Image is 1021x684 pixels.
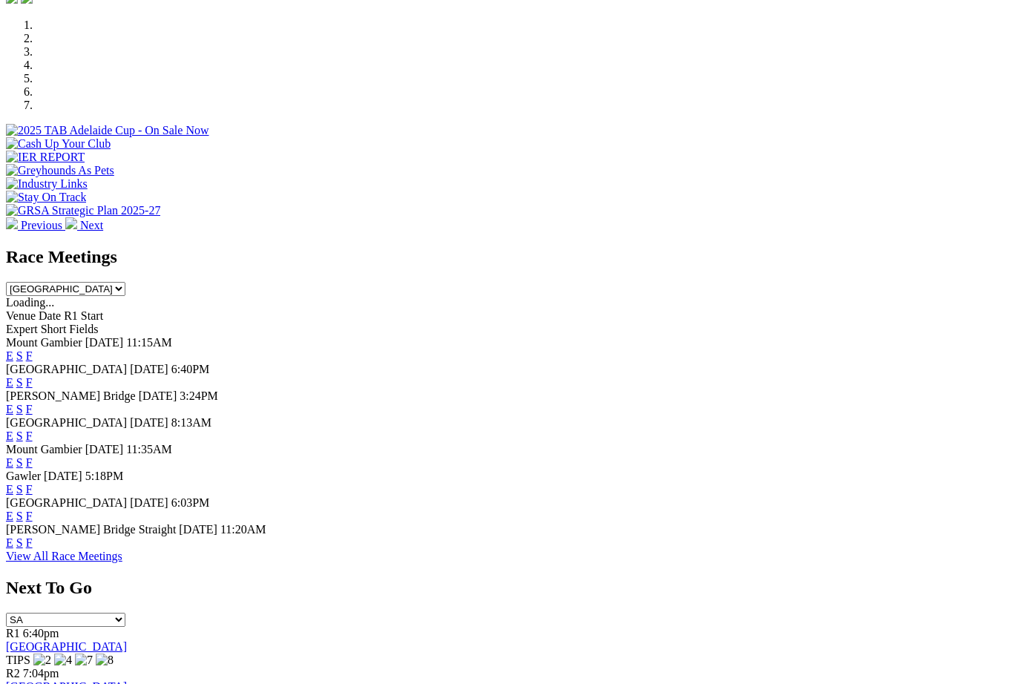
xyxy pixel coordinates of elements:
span: 7:04pm [23,667,59,680]
span: [DATE] [130,363,168,375]
span: 11:15AM [126,336,172,349]
a: E [6,403,13,415]
a: F [26,349,33,362]
span: 3:24PM [180,389,218,402]
a: F [26,510,33,522]
img: IER REPORT [6,151,85,164]
span: 5:18PM [85,470,124,482]
span: 11:35AM [126,443,172,456]
h2: Next To Go [6,578,1015,598]
a: Previous [6,219,65,231]
a: S [16,376,23,389]
span: [DATE] [85,443,124,456]
a: S [16,536,23,549]
span: Date [39,309,61,322]
a: F [26,403,33,415]
a: S [16,430,23,442]
span: [GEOGRAPHIC_DATA] [6,363,127,375]
span: Mount Gambier [6,443,82,456]
span: Mount Gambier [6,336,82,349]
a: S [16,456,23,469]
img: 4 [54,654,72,667]
img: chevron-right-pager-white.svg [65,217,77,229]
span: 11:20AM [220,523,266,536]
img: 8 [96,654,114,667]
img: Greyhounds As Pets [6,164,114,177]
span: Expert [6,323,38,335]
a: E [6,536,13,549]
span: R1 [6,627,20,639]
span: [PERSON_NAME] Bridge [6,389,136,402]
a: [GEOGRAPHIC_DATA] [6,640,127,653]
span: [PERSON_NAME] Bridge Straight [6,523,176,536]
span: [DATE] [139,389,177,402]
span: [DATE] [130,416,168,429]
span: 6:40PM [171,363,210,375]
span: [GEOGRAPHIC_DATA] [6,496,127,509]
img: 2 [33,654,51,667]
span: Fields [69,323,98,335]
img: Industry Links [6,177,88,191]
a: F [26,536,33,549]
a: E [6,510,13,522]
a: Next [65,219,103,231]
img: 2025 TAB Adelaide Cup - On Sale Now [6,124,209,137]
span: [GEOGRAPHIC_DATA] [6,416,127,429]
span: Gawler [6,470,41,482]
a: F [26,456,33,469]
span: 6:03PM [171,496,210,509]
span: [DATE] [44,470,82,482]
a: F [26,430,33,442]
a: S [16,349,23,362]
span: 8:13AM [171,416,211,429]
span: [DATE] [85,336,124,349]
span: 6:40pm [23,627,59,639]
span: R2 [6,667,20,680]
span: Venue [6,309,36,322]
span: R1 Start [64,309,103,322]
img: 7 [75,654,93,667]
span: [DATE] [179,523,217,536]
span: Next [80,219,103,231]
span: Short [41,323,67,335]
a: F [26,483,33,496]
img: chevron-left-pager-white.svg [6,217,18,229]
span: Previous [21,219,62,231]
a: S [16,483,23,496]
span: Loading... [6,296,54,309]
h2: Race Meetings [6,247,1015,267]
a: E [6,349,13,362]
a: View All Race Meetings [6,550,122,562]
a: E [6,456,13,469]
a: S [16,510,23,522]
a: E [6,483,13,496]
a: F [26,376,33,389]
a: S [16,403,23,415]
img: Stay On Track [6,191,86,204]
a: E [6,430,13,442]
img: Cash Up Your Club [6,137,111,151]
span: [DATE] [130,496,168,509]
a: E [6,376,13,389]
span: TIPS [6,654,30,666]
img: GRSA Strategic Plan 2025-27 [6,204,160,217]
